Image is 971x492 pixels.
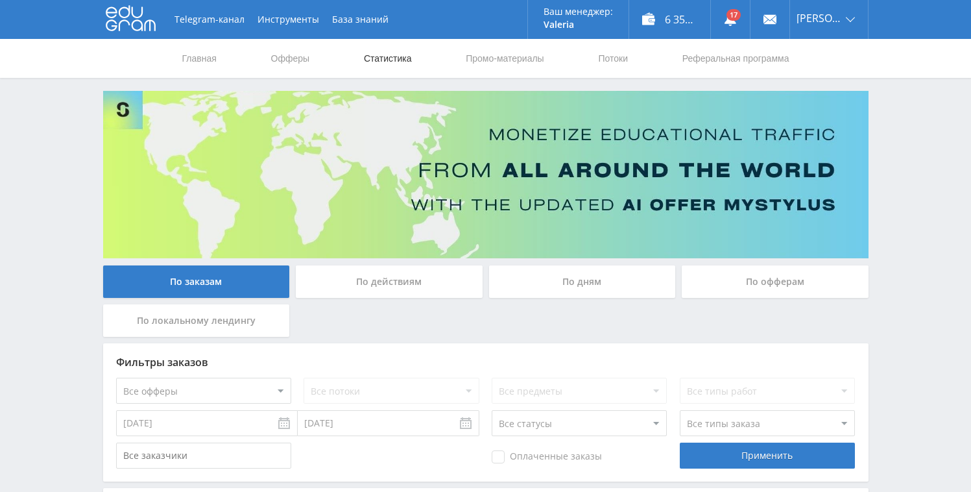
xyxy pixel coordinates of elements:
[544,19,613,30] p: Valeria
[103,304,290,337] div: По локальному лендингу
[103,91,869,258] img: Banner
[363,39,413,78] a: Статистика
[116,443,291,469] input: Все заказчики
[181,39,218,78] a: Главная
[103,265,290,298] div: По заказам
[682,265,869,298] div: По офферам
[680,443,855,469] div: Применить
[597,39,629,78] a: Потоки
[681,39,791,78] a: Реферальная программа
[270,39,311,78] a: Офферы
[544,6,613,17] p: Ваш менеджер:
[116,356,856,368] div: Фильтры заказов
[489,265,676,298] div: По дням
[464,39,545,78] a: Промо-материалы
[492,450,602,463] span: Оплаченные заказы
[797,13,842,23] span: [PERSON_NAME]
[296,265,483,298] div: По действиям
